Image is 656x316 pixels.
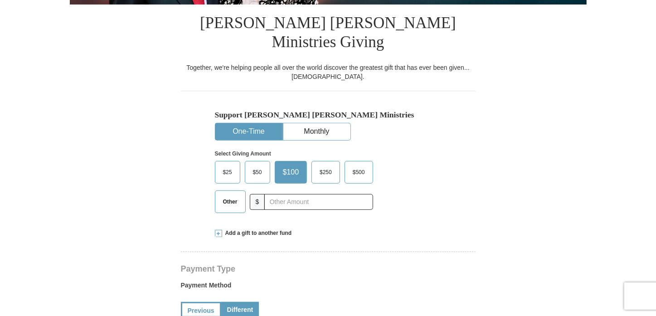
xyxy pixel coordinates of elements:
input: Other Amount [264,194,373,210]
button: One-Time [215,123,282,140]
h4: Payment Type [181,265,476,272]
span: $500 [348,165,369,179]
div: Together, we're helping people all over the world discover the greatest gift that has ever been g... [181,63,476,81]
label: Payment Method [181,281,476,294]
span: $250 [315,165,336,179]
span: $25 [219,165,237,179]
span: $50 [248,165,267,179]
span: Other [219,195,242,209]
span: $100 [278,165,304,179]
span: $ [250,194,265,210]
h1: [PERSON_NAME] [PERSON_NAME] Ministries Giving [181,5,476,63]
button: Monthly [283,123,350,140]
h5: Support [PERSON_NAME] [PERSON_NAME] Ministries [215,110,442,120]
strong: Select Giving Amount [215,151,271,157]
span: Add a gift to another fund [222,229,292,237]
